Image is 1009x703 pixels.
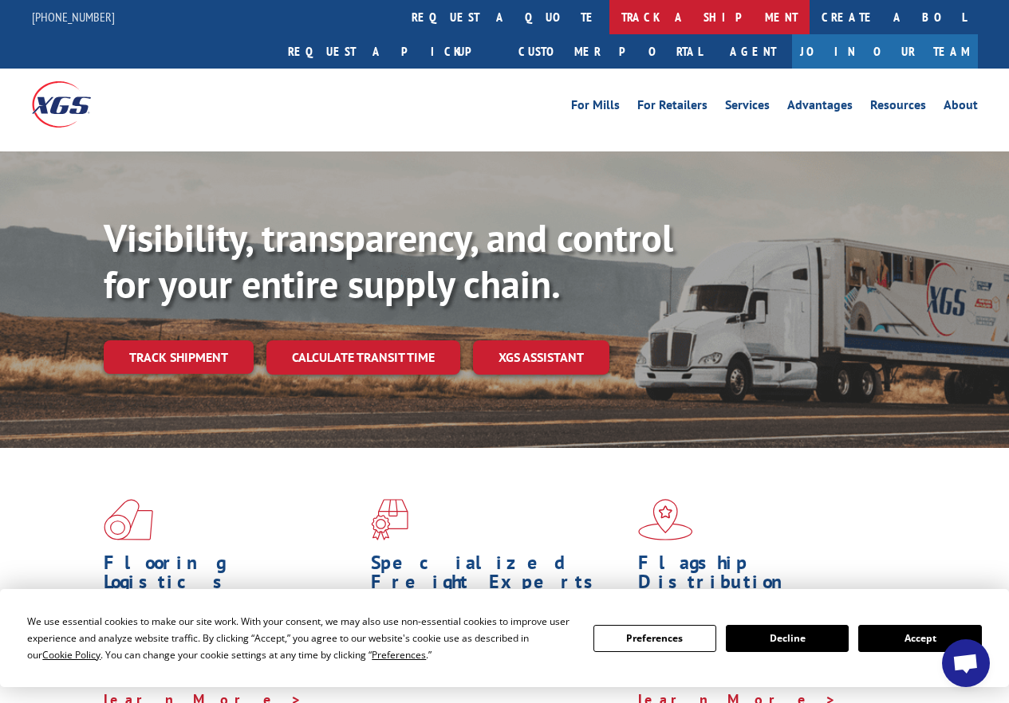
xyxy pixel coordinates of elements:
a: Learn More > [371,671,570,689]
div: We use essential cookies to make our site work. With your consent, we may also use non-essential ... [27,613,573,663]
img: xgs-icon-flagship-distribution-model-red [638,499,693,540]
button: Preferences [593,625,716,652]
a: XGS ASSISTANT [473,340,609,375]
h1: Flagship Distribution Model [638,553,893,619]
a: Request a pickup [276,34,506,69]
a: Agent [714,34,792,69]
h1: Flooring Logistics Solutions [104,553,359,619]
a: Resources [870,99,926,116]
img: xgs-icon-total-supply-chain-intelligence-red [104,499,153,540]
h1: Specialized Freight Experts [371,553,626,599]
a: For Retailers [637,99,707,116]
button: Decline [726,625,849,652]
div: Open chat [942,639,990,687]
a: Advantages [787,99,853,116]
span: Cookie Policy [42,648,101,662]
a: Services [725,99,770,116]
span: Preferences [372,648,426,662]
button: Accept [858,625,981,652]
img: xgs-icon-focused-on-flooring-red [371,499,408,540]
a: Track shipment [104,340,254,374]
b: Visibility, transparency, and control for your entire supply chain. [104,213,673,308]
a: Customer Portal [506,34,714,69]
a: For Mills [571,99,620,116]
a: [PHONE_NUMBER] [32,9,115,25]
a: Join Our Team [792,34,978,69]
a: Calculate transit time [266,340,460,375]
a: About [944,99,978,116]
